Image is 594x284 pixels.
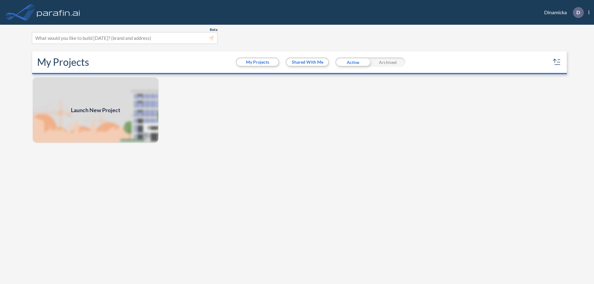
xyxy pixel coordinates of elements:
[576,10,580,15] p: D
[36,6,81,19] img: logo
[335,57,370,67] div: Active
[71,106,120,114] span: Launch New Project
[32,77,159,143] img: add
[210,27,217,32] span: Beta
[535,7,589,18] div: Dinamicka
[370,57,405,67] div: Archived
[286,58,328,66] button: Shared With Me
[552,57,562,67] button: sort
[37,56,89,68] h2: My Projects
[32,77,159,143] a: Launch New Project
[237,58,278,66] button: My Projects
